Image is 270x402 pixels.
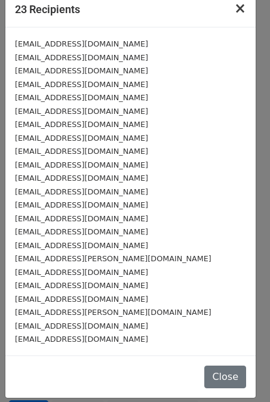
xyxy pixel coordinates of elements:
[15,160,148,169] small: [EMAIL_ADDRESS][DOMAIN_NAME]
[15,308,211,317] small: [EMAIL_ADDRESS][PERSON_NAME][DOMAIN_NAME]
[15,268,148,277] small: [EMAIL_ADDRESS][DOMAIN_NAME]
[210,345,270,402] iframe: Chat Widget
[15,227,148,236] small: [EMAIL_ADDRESS][DOMAIN_NAME]
[15,335,148,344] small: [EMAIL_ADDRESS][DOMAIN_NAME]
[15,281,148,290] small: [EMAIL_ADDRESS][DOMAIN_NAME]
[15,254,211,263] small: [EMAIL_ADDRESS][PERSON_NAME][DOMAIN_NAME]
[15,321,148,330] small: [EMAIL_ADDRESS][DOMAIN_NAME]
[15,107,148,116] small: [EMAIL_ADDRESS][DOMAIN_NAME]
[15,200,148,209] small: [EMAIL_ADDRESS][DOMAIN_NAME]
[15,53,148,62] small: [EMAIL_ADDRESS][DOMAIN_NAME]
[15,1,80,17] h5: 23 Recipients
[15,241,148,250] small: [EMAIL_ADDRESS][DOMAIN_NAME]
[15,93,148,102] small: [EMAIL_ADDRESS][DOMAIN_NAME]
[15,66,148,75] small: [EMAIL_ADDRESS][DOMAIN_NAME]
[15,214,148,223] small: [EMAIL_ADDRESS][DOMAIN_NAME]
[15,39,148,48] small: [EMAIL_ADDRESS][DOMAIN_NAME]
[15,80,148,89] small: [EMAIL_ADDRESS][DOMAIN_NAME]
[15,120,148,129] small: [EMAIL_ADDRESS][DOMAIN_NAME]
[15,187,148,196] small: [EMAIL_ADDRESS][DOMAIN_NAME]
[15,134,148,143] small: [EMAIL_ADDRESS][DOMAIN_NAME]
[15,147,148,156] small: [EMAIL_ADDRESS][DOMAIN_NAME]
[15,295,148,304] small: [EMAIL_ADDRESS][DOMAIN_NAME]
[204,366,246,388] button: Close
[15,174,148,183] small: [EMAIL_ADDRESS][DOMAIN_NAME]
